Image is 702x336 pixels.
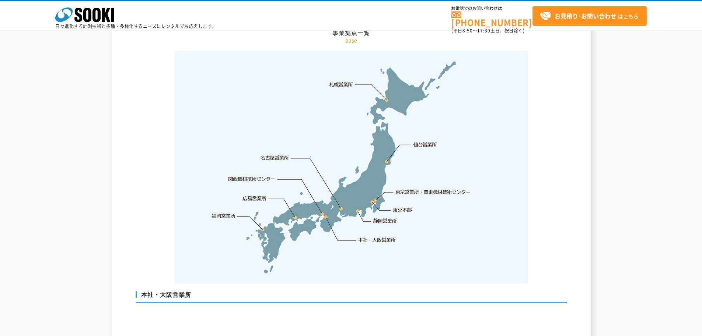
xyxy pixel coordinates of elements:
a: 名古屋営業所 [261,154,289,162]
span: お電話でのお問い合わせは [451,6,532,11]
span: 8:50 [462,27,473,34]
span: 17:30 [477,27,490,34]
strong: お見積り･お問い合わせ [555,11,617,20]
a: [PHONE_NUMBER] [451,11,532,27]
a: お見積り･お問い合わせはこちら [532,6,647,26]
a: 本社・大阪営業所 [357,236,396,243]
p: base [136,37,567,44]
a: 福岡営業所 [212,212,235,219]
a: 東京営業所・関東機材技術センター [396,188,471,195]
span: (平日 ～ 土日、祝日除く) [451,27,524,34]
img: 事業拠点一覧 [174,51,528,284]
h3: 本社・大阪営業所 [136,291,567,303]
span: はこちら [540,11,639,22]
a: 仙台営業所 [413,141,437,148]
a: 札幌営業所 [329,80,353,88]
a: 東京本部 [393,207,412,214]
p: 日々進化する計測技術と多種・多様化するニーズにレンタルでお応えします。 [55,24,217,28]
a: 関西機材技術センター [228,175,275,183]
a: 静岡営業所 [373,217,397,225]
a: 広島営業所 [243,194,267,202]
